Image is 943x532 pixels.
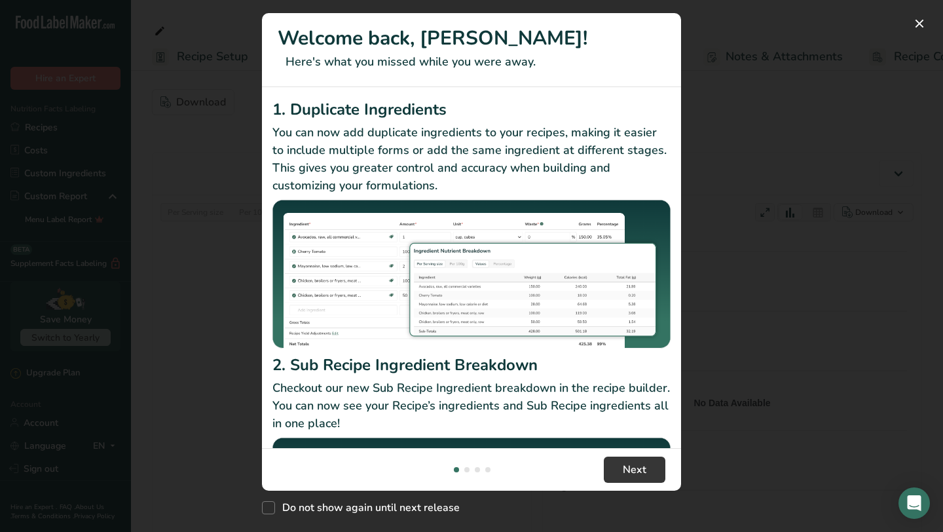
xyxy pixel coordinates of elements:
p: You can now add duplicate ingredients to your recipes, making it easier to include multiple forms... [272,124,671,195]
span: Do not show again until next release [275,501,460,514]
img: Duplicate Ingredients [272,200,671,349]
p: Here's what you missed while you were away. [278,53,665,71]
span: Next [623,462,646,478]
p: Checkout our new Sub Recipe Ingredient breakdown in the recipe builder. You can now see your Reci... [272,379,671,432]
h2: 2. Sub Recipe Ingredient Breakdown [272,353,671,377]
div: Open Intercom Messenger [898,487,930,519]
h1: Welcome back, [PERSON_NAME]! [278,24,665,53]
button: Next [604,457,665,483]
h2: 1. Duplicate Ingredients [272,98,671,121]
